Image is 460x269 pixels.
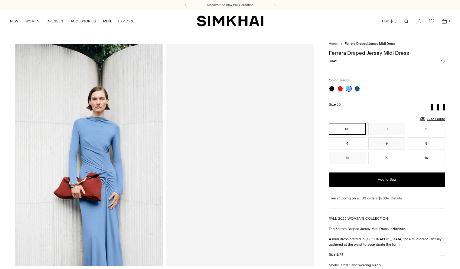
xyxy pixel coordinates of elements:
[329,41,445,47] nav: breadcrumbs
[329,123,366,135] button: 00
[118,15,134,28] a: EXPLORE
[408,137,445,149] button: 8
[329,236,445,247] p: A midi dress crafted in [GEOGRAPHIC_DATA] for a fluid drape, artfully gathered at the waist to ac...
[329,226,445,231] p: The Ferrera Draped Jersey Midi Dress in
[426,15,438,27] a: Wishlist
[329,50,445,56] h1: Ferrera Draped Jersey Midi Dress
[329,102,341,107] label: Size:
[207,3,253,8] a: Discover the new Fall Collection
[368,152,406,164] button: 12
[329,253,343,257] h3: Size & Fit
[329,42,338,46] a: Home
[329,247,445,263] button: Size & Fit
[368,137,406,149] button: 6
[197,15,263,27] a: SIMKHAI
[393,227,406,231] strong: Horizon
[337,103,341,107] span: 00
[419,115,445,123] a: Size Guide
[329,152,366,164] button: 10
[15,44,163,266] img: Ferrera Draped Jersey Midi Dress
[10,15,18,28] a: NEW
[413,15,425,27] a: Go to the account page
[391,195,402,201] a: Details
[339,78,350,82] span: Horizon
[368,123,406,135] button: 0
[47,15,63,28] a: DRESSES
[378,177,396,182] span: Add to Bag
[329,58,337,64] span: $645
[408,123,445,135] button: 2
[103,15,111,28] a: MEN
[447,18,453,24] span: 0
[329,195,445,201] div: Free shipping on all US orders $200+
[345,42,395,46] span: Ferrera Draped Jersey Midi Dress
[400,15,412,27] a: Open search modal
[166,44,314,266] a: Ferrera Draped Jersey Midi Dress
[441,59,445,63] button: Add to Wishlist
[341,41,342,47] div: /
[329,137,366,149] button: 4
[382,15,398,28] button: USD $
[408,152,445,164] button: 14
[329,172,445,187] button: Add to Bag
[329,216,388,221] a: FALL 2025 WOMEN'S COLLECTION
[70,15,96,28] a: ACCESSORIES
[329,77,350,83] label: Color:
[25,15,39,28] a: WOMEN
[438,15,450,27] a: Open cart modal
